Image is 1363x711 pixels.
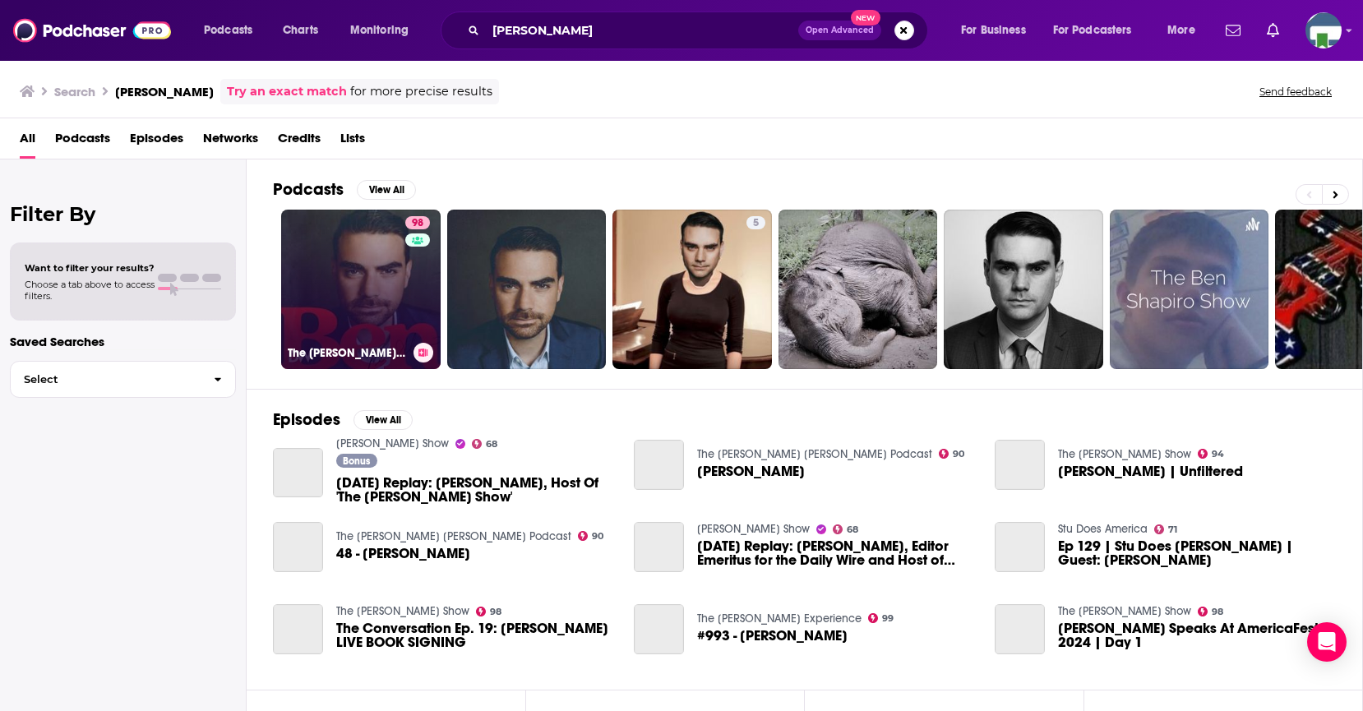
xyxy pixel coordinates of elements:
[20,125,35,159] a: All
[405,216,430,229] a: 98
[1058,464,1243,478] a: Ben Shapiro | Unfiltered
[1058,621,1336,649] span: [PERSON_NAME] Speaks At AmericaFest 2024 | Day 1
[851,10,880,25] span: New
[1168,526,1177,533] span: 71
[1058,539,1336,567] a: Ep 129 | Stu Does Ben Shapiro | Guest: Ben Shapiro
[25,279,155,302] span: Choose a tab above to access filters.
[130,125,183,159] a: Episodes
[961,19,1026,42] span: For Business
[1154,524,1178,534] a: 71
[1058,539,1336,567] span: Ep 129 | Stu Does [PERSON_NAME] | Guest: [PERSON_NAME]
[490,608,501,616] span: 98
[697,629,848,643] a: #993 - Ben Shapiro
[1156,17,1216,44] button: open menu
[697,464,805,478] span: [PERSON_NAME]
[340,125,365,159] a: Lists
[11,374,201,385] span: Select
[278,125,321,159] a: Credits
[336,436,449,450] a: Guy Benson Show
[1058,447,1191,461] a: The Charlie Kirk Show
[1305,12,1342,48] img: User Profile
[1260,16,1286,44] a: Show notifications dropdown
[634,604,684,654] a: #993 - Ben Shapiro
[336,529,571,543] a: The Jordan B. Peterson Podcast
[753,215,759,232] span: 5
[697,629,848,643] span: #993 - [PERSON_NAME]
[1053,19,1132,42] span: For Podcasters
[1167,19,1195,42] span: More
[25,262,155,274] span: Want to filter your results?
[697,522,810,536] a: Guy Benson Show
[1058,621,1336,649] a: Ben Shapiro Speaks At AmericaFest 2024 | Day 1
[273,448,323,498] a: Sunday Replay: Ben Shapiro, Host Of 'The Ben Shapiro Show'
[995,522,1045,572] a: Ep 129 | Stu Does Ben Shapiro | Guest: Ben Shapiro
[281,210,441,369] a: 98The [PERSON_NAME] Show
[288,346,407,360] h3: The [PERSON_NAME] Show
[634,522,684,572] a: Sunday Replay: Ben Shapiro, Editor Emeritus for the Daily Wire and Host of “The Ben Shapiro Show”
[612,210,772,369] a: 5
[456,12,944,49] div: Search podcasts, credits, & more...
[882,615,894,622] span: 99
[272,17,328,44] a: Charts
[203,125,258,159] a: Networks
[283,19,318,42] span: Charts
[13,15,171,46] img: Podchaser - Follow, Share and Rate Podcasts
[1212,608,1223,616] span: 98
[949,17,1047,44] button: open menu
[1058,464,1243,478] span: [PERSON_NAME] | Unfiltered
[697,464,805,478] a: Ben Shapiro
[10,361,236,398] button: Select
[336,547,470,561] a: 48 - Ben Shapiro
[697,539,975,567] a: Sunday Replay: Ben Shapiro, Editor Emeritus for the Daily Wire and Host of “The Ben Shapiro Show”
[273,179,344,200] h2: Podcasts
[634,440,684,490] a: Ben Shapiro
[995,604,1045,654] a: Ben Shapiro Speaks At AmericaFest 2024 | Day 1
[746,216,765,229] a: 5
[227,82,347,101] a: Try an exact match
[339,17,430,44] button: open menu
[697,612,862,626] a: The Joe Rogan Experience
[273,409,340,430] h2: Episodes
[10,334,236,349] p: Saved Searches
[1212,450,1224,458] span: 94
[1198,449,1225,459] a: 94
[273,409,413,430] a: EpisodesView All
[798,21,881,40] button: Open AdvancedNew
[486,17,798,44] input: Search podcasts, credits, & more...
[115,84,214,99] h3: [PERSON_NAME]
[357,180,416,200] button: View All
[592,533,603,540] span: 90
[1058,522,1148,536] a: Stu Does America
[1219,16,1247,44] a: Show notifications dropdown
[336,547,470,561] span: 48 - [PERSON_NAME]
[486,441,497,448] span: 68
[833,524,859,534] a: 68
[847,526,858,533] span: 68
[1042,17,1156,44] button: open menu
[939,449,965,459] a: 90
[336,621,614,649] a: The Conversation Ep. 19: Ben Shapiro LIVE BOOK SIGNING
[55,125,110,159] a: Podcasts
[204,19,252,42] span: Podcasts
[10,202,236,226] h2: Filter By
[1305,12,1342,48] button: Show profile menu
[868,613,894,623] a: 99
[1058,604,1191,618] a: The Ben Shapiro Show
[273,179,416,200] a: PodcastsView All
[1254,85,1337,99] button: Send feedback
[350,82,492,101] span: for more precise results
[336,604,469,618] a: The Ben Shapiro Show
[578,531,604,541] a: 90
[1307,622,1347,662] div: Open Intercom Messenger
[336,476,614,504] a: Sunday Replay: Ben Shapiro, Host Of 'The Ben Shapiro Show'
[472,439,498,449] a: 68
[806,26,874,35] span: Open Advanced
[476,607,502,616] a: 98
[192,17,274,44] button: open menu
